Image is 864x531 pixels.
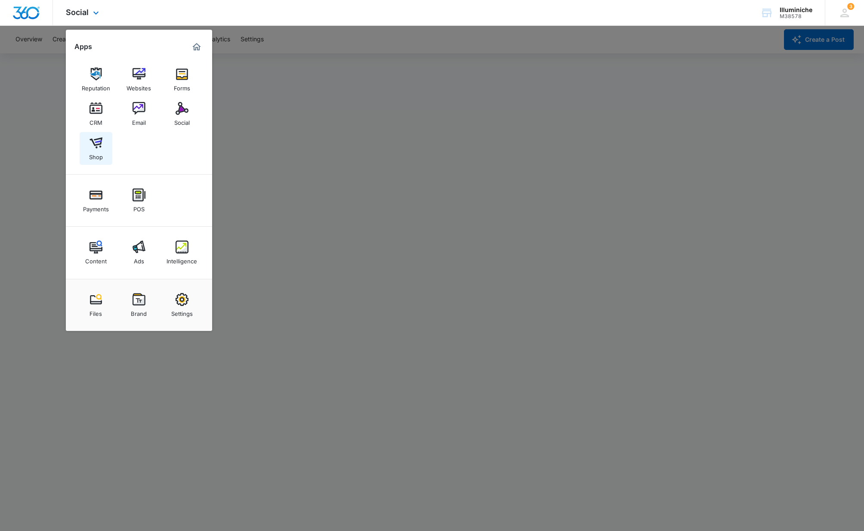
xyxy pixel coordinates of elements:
div: Settings [171,306,193,317]
div: POS [133,201,145,213]
a: Websites [123,63,155,96]
div: CRM [89,115,102,126]
div: notifications count [847,3,854,10]
div: account name [780,6,812,13]
div: Reputation [82,80,110,92]
a: Content [80,236,112,269]
a: CRM [80,98,112,130]
a: Payments [80,184,112,217]
a: Marketing 360® Dashboard [190,40,204,54]
a: Social [166,98,198,130]
div: Social [174,115,190,126]
a: Email [123,98,155,130]
div: Brand [131,306,147,317]
div: Shop [89,149,103,161]
div: account id [780,13,812,19]
a: Forms [166,63,198,96]
a: POS [123,184,155,217]
a: Brand [123,289,155,321]
span: Social [66,8,89,17]
div: Intelligence [167,253,197,265]
div: Content [85,253,107,265]
a: Ads [123,236,155,269]
a: Files [80,289,112,321]
h2: Apps [74,43,92,51]
a: Shop [80,132,112,165]
div: Email [132,115,146,126]
span: 3 [847,3,854,10]
div: Websites [127,80,151,92]
a: Settings [166,289,198,321]
a: Reputation [80,63,112,96]
div: Payments [83,201,109,213]
div: Ads [134,253,144,265]
a: Intelligence [166,236,198,269]
div: Files [89,306,102,317]
div: Forms [174,80,190,92]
